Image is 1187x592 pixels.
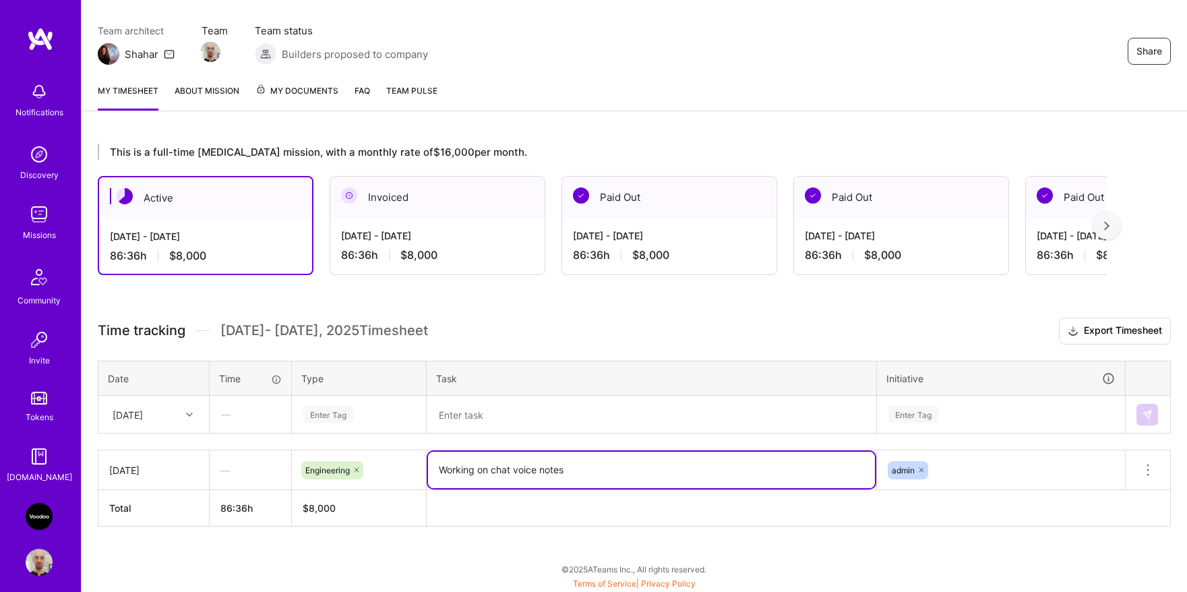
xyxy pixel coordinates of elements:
[1128,38,1171,65] button: Share
[110,229,301,243] div: [DATE] - [DATE]
[428,452,875,488] textarea: Working on chat voice notes
[573,579,636,589] a: Terms of Service
[210,396,291,432] div: —
[573,579,696,589] span: |
[1142,409,1153,420] img: Submit
[31,392,47,405] img: tokens
[202,40,219,63] a: Team Member Avatar
[1059,318,1171,345] button: Export Timesheet
[26,549,53,576] img: User Avatar
[1096,248,1133,262] span: $8,000
[1104,221,1109,231] img: right
[1068,324,1078,338] i: icon Download
[303,404,353,425] div: Enter Tag
[113,407,143,421] div: [DATE]
[641,579,696,589] a: Privacy Policy
[98,144,1107,160] div: This is a full-time [MEDICAL_DATA] mission, with a monthly rate of $16,000 per month.
[341,229,534,243] div: [DATE] - [DATE]
[886,371,1116,386] div: Initiative
[255,84,338,111] a: My Documents
[98,24,175,38] span: Team architect
[305,465,350,475] span: Engineering
[26,410,53,424] div: Tokens
[427,361,877,396] th: Task
[117,188,133,204] img: Active
[255,43,276,65] img: Builders proposed to company
[1136,45,1162,58] span: Share
[109,463,198,477] div: [DATE]
[164,49,175,59] i: icon Mail
[330,177,545,218] div: Invoiced
[26,201,53,228] img: teamwork
[98,361,210,396] th: Date
[292,490,427,527] th: $8,000
[864,248,901,262] span: $8,000
[81,552,1187,586] div: © 2025 ATeams Inc., All rights reserved.
[175,84,239,111] a: About Mission
[23,261,55,293] img: Community
[1037,187,1053,204] img: Paid Out
[200,42,220,62] img: Team Member Avatar
[202,24,228,38] span: Team
[341,187,357,204] img: Invoiced
[210,490,292,527] th: 86:36h
[805,187,821,204] img: Paid Out
[210,452,291,488] div: —
[573,187,589,204] img: Paid Out
[573,229,766,243] div: [DATE] - [DATE]
[255,84,338,98] span: My Documents
[355,84,370,111] a: FAQ
[573,248,766,262] div: 86:36 h
[98,322,185,339] span: Time tracking
[125,47,158,61] div: Shahar
[794,177,1008,218] div: Paid Out
[16,105,63,119] div: Notifications
[219,372,282,386] div: Time
[386,86,437,96] span: Team Pulse
[892,465,915,475] span: admin
[29,353,50,367] div: Invite
[169,249,206,263] span: $8,000
[18,293,61,307] div: Community
[98,43,119,65] img: Team Architect
[26,78,53,105] img: bell
[888,404,938,425] div: Enter Tag
[26,141,53,168] img: discovery
[22,503,56,530] a: VooDoo (BeReal): Engineering Execution Squad
[562,177,777,218] div: Paid Out
[341,248,534,262] div: 86:36 h
[292,361,427,396] th: Type
[7,470,72,484] div: [DOMAIN_NAME]
[186,411,193,418] i: icon Chevron
[805,248,998,262] div: 86:36 h
[805,229,998,243] div: [DATE] - [DATE]
[220,322,428,339] span: [DATE] - [DATE] , 2025 Timesheet
[98,84,158,111] a: My timesheet
[632,248,669,262] span: $8,000
[282,47,428,61] span: Builders proposed to company
[23,228,56,242] div: Missions
[99,177,312,218] div: Active
[255,24,428,38] span: Team status
[386,84,437,111] a: Team Pulse
[98,490,210,527] th: Total
[20,168,59,182] div: Discovery
[26,326,53,353] img: Invite
[26,503,53,530] img: VooDoo (BeReal): Engineering Execution Squad
[110,249,301,263] div: 86:36 h
[22,549,56,576] a: User Avatar
[27,27,54,51] img: logo
[26,443,53,470] img: guide book
[400,248,437,262] span: $8,000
